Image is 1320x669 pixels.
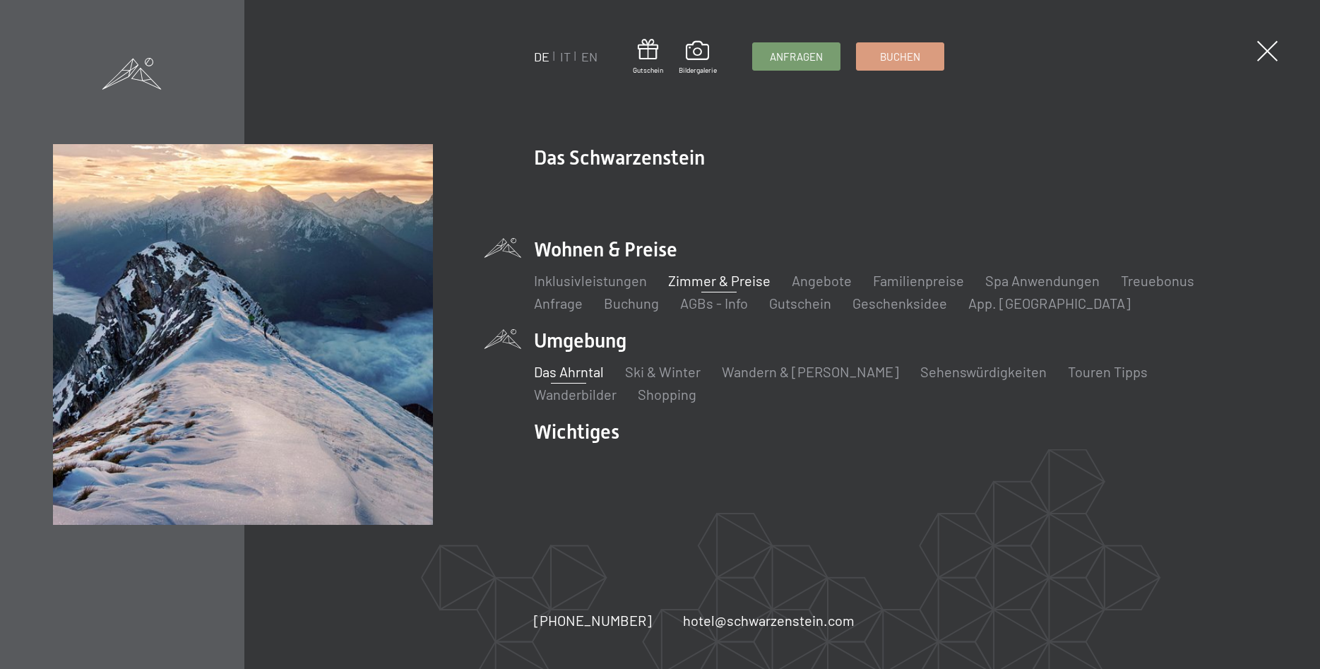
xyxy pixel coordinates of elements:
a: Geschenksidee [852,295,947,312]
a: Zimmer & Preise [668,272,771,289]
a: Shopping [638,386,696,403]
a: App. [GEOGRAPHIC_DATA] [968,295,1131,312]
a: Anfrage [534,295,583,312]
span: Buchen [880,49,920,64]
a: Bildergalerie [679,41,717,75]
a: Angebote [792,272,852,289]
a: Wanderbilder [534,386,617,403]
span: Gutschein [633,65,663,75]
a: Treuebonus [1121,272,1194,289]
a: DE [534,49,549,64]
a: Touren Tipps [1068,363,1148,380]
a: [PHONE_NUMBER] [534,610,652,630]
a: EN [581,49,597,64]
a: Buchen [857,43,944,70]
span: Bildergalerie [679,65,717,75]
a: Ski & Winter [625,363,701,380]
a: Das Ahrntal [534,363,604,380]
a: Anfragen [753,43,840,70]
a: Buchung [604,295,659,312]
a: hotel@schwarzenstein.com [683,610,855,630]
span: [PHONE_NUMBER] [534,612,652,629]
a: Spa Anwendungen [985,272,1100,289]
a: Sehenswürdigkeiten [920,363,1047,380]
a: Wandern & [PERSON_NAME] [722,363,899,380]
a: IT [560,49,571,64]
span: Anfragen [770,49,823,64]
a: Familienpreise [873,272,964,289]
a: AGBs - Info [680,295,748,312]
a: Gutschein [769,295,831,312]
a: Gutschein [633,39,663,75]
a: Inklusivleistungen [534,272,647,289]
